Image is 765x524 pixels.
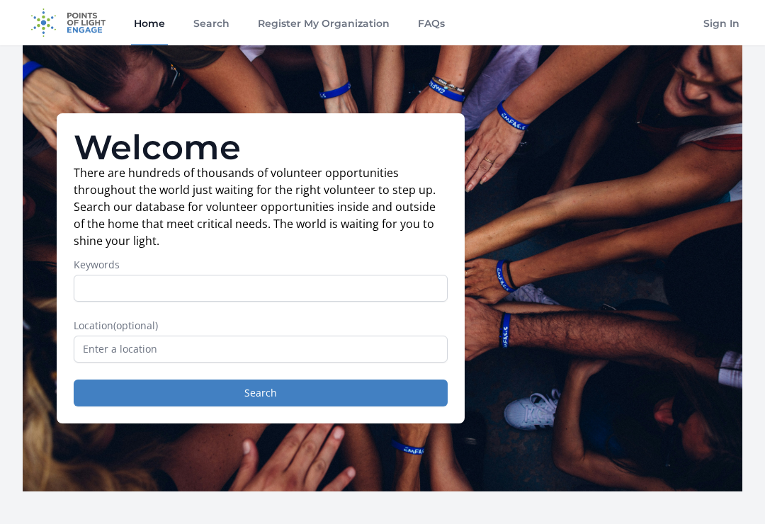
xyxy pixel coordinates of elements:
[74,380,448,406] button: Search
[74,130,448,164] h1: Welcome
[113,319,158,332] span: (optional)
[74,336,448,363] input: Enter a location
[74,258,448,272] label: Keywords
[74,164,448,249] p: There are hundreds of thousands of volunteer opportunities throughout the world just waiting for ...
[74,319,448,333] label: Location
